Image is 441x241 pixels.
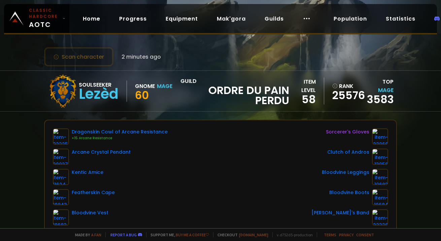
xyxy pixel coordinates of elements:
[91,232,101,237] a: a fan
[72,149,131,156] div: Arcane Crystal Pendant
[135,82,155,90] div: Gnome
[180,85,289,106] span: Ordre du Pain perdu
[53,128,69,145] img: item-22225
[328,12,372,26] a: Population
[239,232,268,237] a: [DOMAIN_NAME]
[53,209,69,225] img: item-19682
[322,169,369,176] div: Bloodvine Leggings
[72,169,103,176] div: Kentic Amice
[72,209,108,216] div: Bloodvine Vest
[356,232,374,237] a: Consent
[367,92,394,107] a: 3583
[44,47,113,66] button: Scan character
[180,77,289,106] div: guild
[259,12,289,26] a: Guilds
[4,4,69,33] a: Classic HardcoreAOTC
[327,149,369,156] div: Clutch of Andros
[332,82,363,90] div: rank
[29,7,60,30] span: AOTC
[372,128,388,145] img: item-22066
[110,232,137,237] a: Report a bug
[72,189,115,196] div: Featherskin Cape
[372,169,388,185] img: item-19683
[72,135,168,141] div: +15 Arcane Resistance
[114,12,152,26] a: Progress
[372,189,388,205] img: item-19684
[53,149,69,165] img: item-20037
[71,232,101,237] span: Made by
[289,78,316,94] div: item level
[72,128,168,135] div: Dragonskin Cowl of Arcane Resistance
[211,12,251,26] a: Mak'gora
[176,232,209,237] a: Buy me a coffee
[372,209,388,225] img: item-22326
[339,232,353,237] a: Privacy
[367,78,394,94] div: Top
[289,94,316,104] div: 58
[135,88,149,103] span: 60
[380,12,421,26] a: Statistics
[213,232,268,237] span: Checkout
[326,128,369,135] div: Sorcerer's Gloves
[324,232,336,237] a: Terms
[79,81,118,89] div: Soulseeker
[272,232,313,237] span: v. d752d5 - production
[157,82,172,90] div: Mage
[311,209,369,216] div: [PERSON_NAME]'s Band
[29,7,60,20] small: Classic Hardcore
[372,149,388,165] img: item-13956
[77,12,106,26] a: Home
[53,169,69,185] img: item-11624
[146,232,209,237] span: Support me,
[122,53,161,61] span: 2 minutes ago
[160,12,203,26] a: Equipment
[53,189,69,205] img: item-10843
[378,86,394,94] span: Mage
[329,189,369,196] div: Bloodvine Boots
[79,89,118,99] div: Lezèd
[332,90,363,100] a: 25576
